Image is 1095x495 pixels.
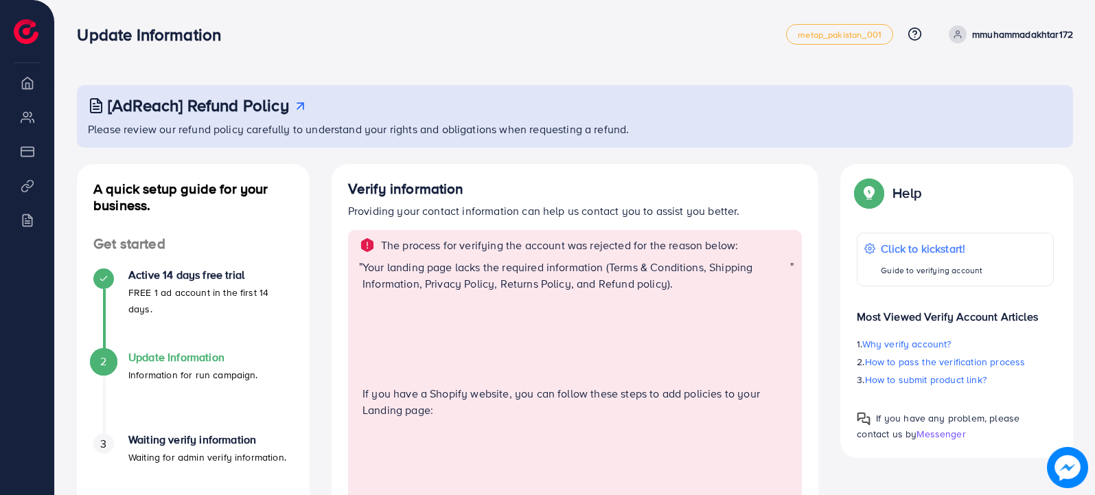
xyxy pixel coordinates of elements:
[881,262,982,279] p: Guide to verifying account
[362,259,790,292] p: Your landing page lacks the required information (Terms & Conditions, Shipping Information, Priva...
[857,354,1054,370] p: 2.
[128,351,258,364] h4: Update Information
[862,337,952,351] span: Why verify account?
[798,30,881,39] span: metap_pakistan_001
[1047,447,1088,488] img: image
[786,24,893,45] a: metap_pakistan_001
[381,237,739,253] p: The process for verifying the account was rejected for the reason below:
[857,412,871,426] img: Popup guide
[359,237,376,253] img: alert
[865,355,1026,369] span: How to pass the verification process
[881,240,982,257] p: Click to kickstart!
[857,371,1054,388] p: 3.
[108,95,289,115] h3: [AdReach] Refund Policy
[100,436,106,452] span: 3
[857,181,881,205] img: Popup guide
[857,297,1054,325] p: Most Viewed Verify Account Articles
[77,181,310,214] h4: A quick setup guide for your business.
[88,121,1065,137] p: Please review our refund policy carefully to understand your rights and obligations when requesti...
[348,181,803,198] h4: Verify information
[128,433,286,446] h4: Waiting verify information
[892,185,921,201] p: Help
[865,373,987,387] span: How to submit product link?
[857,411,1019,441] span: If you have any problem, please contact us by
[943,25,1073,43] a: mmuhammadakhtar172
[77,268,310,351] li: Active 14 days free trial
[128,284,293,317] p: FREE 1 ad account in the first 14 days.
[77,235,310,253] h4: Get started
[362,385,790,418] p: If you have a Shopify website, you can follow these steps to add policies to your Landing page:
[972,26,1073,43] p: mmuhammadakhtar172
[77,25,232,45] h3: Update Information
[14,19,38,44] img: logo
[100,354,106,369] span: 2
[917,427,965,441] span: Messenger
[348,203,803,219] p: Providing your contact information can help us contact you to assist you better.
[128,268,293,281] h4: Active 14 days free trial
[128,449,286,465] p: Waiting for admin verify information.
[857,336,1054,352] p: 1.
[128,367,258,383] p: Information for run campaign.
[77,351,310,433] li: Update Information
